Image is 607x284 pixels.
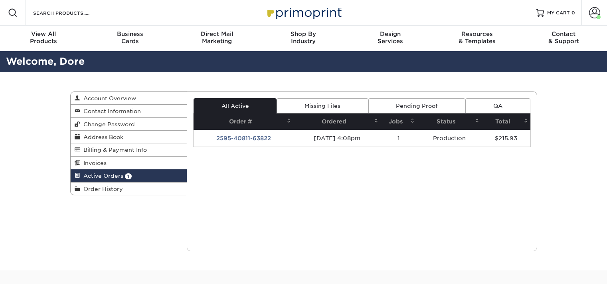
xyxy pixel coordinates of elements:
a: Resources& Templates [433,26,520,51]
th: Jobs [381,113,417,130]
img: Primoprint [264,4,344,21]
a: Change Password [71,118,187,131]
a: DesignServices [347,26,433,51]
span: 1 [125,173,132,179]
span: Account Overview [80,95,136,101]
td: [DATE] 4:08pm [293,130,380,147]
th: Order # [194,113,293,130]
span: Address Book [80,134,123,140]
a: BusinessCards [87,26,173,51]
a: Billing & Payment Info [71,143,187,156]
input: SEARCH PRODUCTS..... [32,8,110,18]
td: $215.93 [482,130,530,147]
a: All Active [194,98,277,113]
a: Address Book [71,131,187,143]
span: Design [347,30,433,38]
th: Status [417,113,482,130]
td: 1 [381,130,417,147]
span: Direct Mail [174,30,260,38]
span: Billing & Payment Info [80,147,147,153]
span: Resources [433,30,520,38]
span: Contact Information [80,108,141,114]
a: QA [465,98,530,113]
span: Invoices [80,160,107,166]
span: Change Password [80,121,135,127]
a: Missing Files [277,98,368,113]
a: Order History [71,183,187,195]
span: Active Orders [80,173,123,179]
a: Direct MailMarketing [174,26,260,51]
a: Contact Information [71,105,187,117]
a: Contact& Support [520,26,607,51]
a: Invoices [71,157,187,169]
div: Industry [260,30,347,45]
div: Services [347,30,433,45]
a: Pending Proof [368,98,465,113]
th: Ordered [293,113,380,130]
span: Shop By [260,30,347,38]
td: 2595-40811-63822 [194,130,293,147]
span: MY CART [547,10,570,16]
span: 0 [571,10,575,16]
span: Business [87,30,173,38]
div: Cards [87,30,173,45]
div: Marketing [174,30,260,45]
a: Active Orders 1 [71,169,187,182]
a: Shop ByIndustry [260,26,347,51]
div: & Templates [433,30,520,45]
td: Production [417,130,482,147]
div: & Support [520,30,607,45]
span: Order History [80,186,123,192]
a: Account Overview [71,92,187,105]
th: Total [482,113,530,130]
span: Contact [520,30,607,38]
